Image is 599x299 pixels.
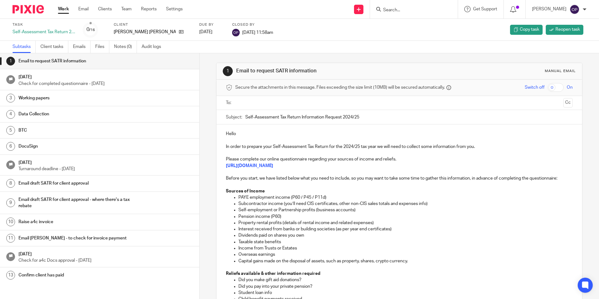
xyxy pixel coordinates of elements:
p: Before you start, we have listed below what you need to include, so you may want to take some tim... [226,175,572,181]
div: 9 [6,198,15,207]
h1: BTC [18,126,135,135]
span: Switch off [525,84,544,91]
h1: [DATE] [18,249,193,257]
p: [PERSON_NAME] [PERSON_NAME] [114,29,176,35]
a: Settings [166,6,183,12]
div: [DATE] [199,29,224,35]
div: 6 [6,142,15,151]
span: Get Support [473,7,497,11]
p: [PERSON_NAME] [532,6,566,12]
p: Pension income (P60) [238,213,572,220]
p: Check for a4c Docs approval - [DATE] [18,257,193,264]
a: Clients [98,6,112,12]
a: Reopen task [546,25,583,35]
p: Subcontractor income (you’ll need CIS certificates, other non-CIS sales totals and expenses info) [238,201,572,207]
div: Self-Assessment Tax Return 2025 [13,29,75,35]
span: [DATE] 11:58am [242,30,273,34]
h1: [DATE] [18,158,193,166]
a: Subtasks [13,41,36,53]
p: Overseas earnings [238,251,572,258]
a: Email [78,6,89,12]
p: Hello [226,131,572,137]
div: 8 [6,179,15,188]
img: Pixie [13,5,44,13]
div: 4 [6,110,15,119]
label: Task [13,22,75,27]
p: Interest received from banks or building societies (as per year end certificates) [238,226,572,232]
strong: Reliefs available & other information required [226,271,320,276]
p: Student loan info [238,290,572,296]
p: Self-employment or Partnership profits (business accounts) [238,207,572,213]
h1: Email [PERSON_NAME] - to check for invoice payment [18,233,135,243]
p: Please complete our online questionnaire regarding your sources of income and reliefs. [226,156,572,162]
p: PAYE employment income (P60 / P45 / P11d) [238,194,572,201]
p: Did you pay into your private pension? [238,283,572,290]
a: Work [58,6,69,12]
div: 11 [6,234,15,243]
small: /16 [89,28,95,32]
a: Notes (0) [114,41,137,53]
div: 1 [6,57,15,66]
p: Taxable state benefits [238,239,572,245]
a: [URL][DOMAIN_NAME] [226,164,273,168]
p: Did you make gift aid donations? [238,277,572,283]
h1: DocuSign [18,142,135,151]
a: Emails [73,41,91,53]
h1: [DATE] [18,72,193,80]
div: 0 [86,26,95,33]
label: Closed by [232,22,273,27]
p: Turnaround deadline - [DATE] [18,166,193,172]
p: Check for completed questionnaire - [DATE] [18,81,193,87]
a: Copy task [510,25,543,35]
div: Manual email [545,69,576,74]
p: In order to prepare your Self-Assessment Tax Return for the 2024/25 tax year we will need to coll... [226,144,572,150]
h1: Email draft SATR for client approval - where there's a tax rebate [18,195,135,211]
label: To: [226,100,233,106]
h1: Working papers [18,93,135,103]
a: Files [95,41,109,53]
h1: Email draft SATR for client approval [18,179,135,188]
label: Client [114,22,191,27]
strong: Sources of Income [226,189,265,193]
a: Client tasks [40,41,68,53]
a: Reports [141,6,157,12]
label: Subject: [226,114,242,120]
input: Search [383,8,439,13]
p: Capital gains made on the disposal of assets, such as property, shares, crypto currency. [238,258,572,264]
button: Cc [563,98,573,108]
span: Reopen task [555,26,580,33]
label: Due by [199,22,224,27]
span: Secure the attachments in this message. Files exceeding the size limit (10MB) will be secured aut... [235,84,445,91]
div: 3 [6,94,15,102]
h1: Email to request SATR information [18,56,135,66]
p: Dividends paid on shares you own [238,232,572,239]
div: 13 [6,271,15,280]
img: svg%3E [232,29,240,36]
span: Copy task [520,26,539,33]
a: Team [121,6,132,12]
div: 10 [6,218,15,226]
a: Audit logs [142,41,166,53]
p: Income from Trusts or Estates [238,245,572,251]
h1: Confirm client has paid [18,270,135,280]
img: svg%3E [570,4,580,14]
h1: Email to request SATR information [236,68,413,74]
div: 5 [6,126,15,135]
p: Property rental profits (details of rental income and related expenses) [238,220,572,226]
h1: Data Collection [18,109,135,119]
h1: Raise a4c invoice [18,217,135,227]
div: 1 [223,66,233,76]
span: On [567,84,573,91]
